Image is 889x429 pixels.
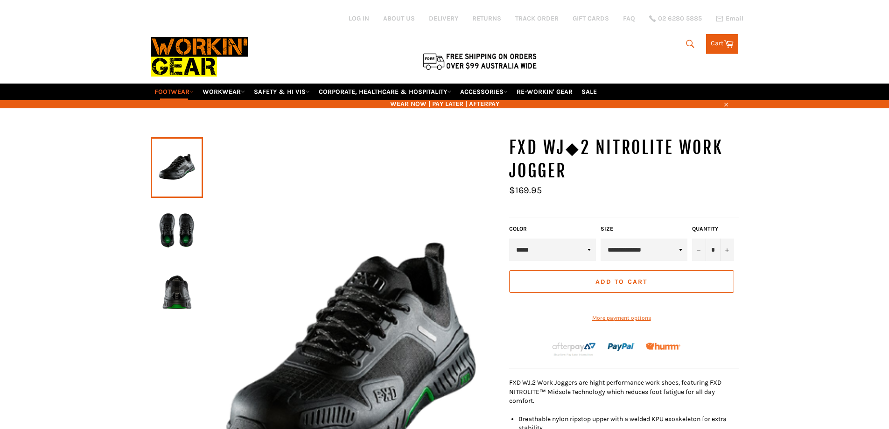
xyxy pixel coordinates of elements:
img: Humm_core_logo_RGB-01_300x60px_small_195d8312-4386-4de7-b182-0ef9b6303a37.png [646,343,680,350]
a: FAQ [623,14,635,23]
a: DELIVERY [429,14,458,23]
img: paypal.png [608,333,635,361]
img: Workin Gear - FXD WJ◆1 Safety Work Jogger [155,267,198,318]
a: Log in [349,14,369,22]
span: Email [726,15,743,22]
label: Color [509,225,596,233]
label: Quantity [692,225,734,233]
a: Email [716,15,743,22]
a: CORPORATE, HEALTHCARE & HOSPITALITY [315,84,455,100]
a: FOOTWEAR [151,84,197,100]
label: Size [601,225,687,233]
h1: FXD WJ◆2 Nitrolite Work Jogger [509,136,739,183]
a: SALE [578,84,601,100]
a: RE-WORKIN' GEAR [513,84,576,100]
span: Add to Cart [595,278,647,286]
a: ABOUT US [383,14,415,23]
button: Add to Cart [509,270,734,293]
a: 02 6280 5885 [649,15,702,22]
a: GIFT CARDS [573,14,609,23]
span: WEAR NOW | PAY LATER | AFTERPAY [151,99,739,108]
img: Workin Gear - FXD WJ◆1 Safety Work Jogger [155,204,198,256]
p: FXD WJ.2 Work Joggers are hight performance work shoes, featuring FXD NITROLITE™ Midsole Technolo... [509,378,739,405]
a: Cart [706,34,738,54]
span: $169.95 [509,185,542,196]
a: WORKWEAR [199,84,249,100]
a: More payment options [509,314,734,322]
img: Flat $9.95 shipping Australia wide [421,51,538,71]
button: Increase item quantity by one [720,239,734,261]
span: 02 6280 5885 [658,15,702,22]
a: RETURNS [472,14,501,23]
a: SAFETY & HI VIS [250,84,314,100]
a: ACCESSORIES [456,84,511,100]
button: Reduce item quantity by one [692,239,706,261]
img: Workin Gear leaders in Workwear, Safety Boots, PPE, Uniforms. Australia's No.1 in Workwear [151,30,248,83]
a: TRACK ORDER [515,14,559,23]
img: Afterpay-Logo-on-dark-bg_large.png [551,341,597,357]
